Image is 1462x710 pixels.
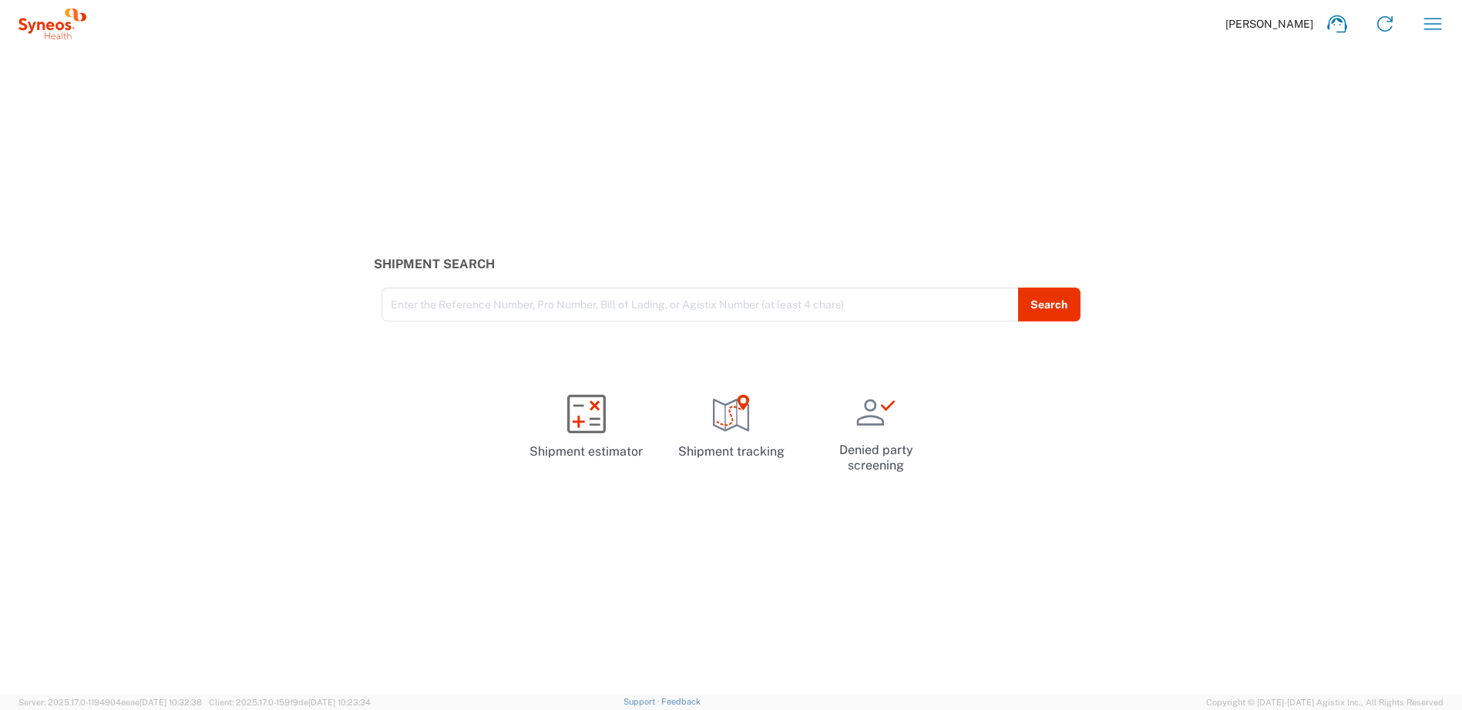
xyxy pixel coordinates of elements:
[520,381,653,473] a: Shipment estimator
[810,381,943,485] a: Denied party screening
[18,698,202,707] span: Server: 2025.17.0-1194904eeae
[308,698,371,707] span: [DATE] 10:23:34
[623,697,662,706] a: Support
[1018,288,1081,321] button: Search
[1206,695,1444,709] span: Copyright © [DATE]-[DATE] Agistix Inc., All Rights Reserved
[1225,17,1313,31] span: [PERSON_NAME]
[139,698,202,707] span: [DATE] 10:32:38
[209,698,371,707] span: Client: 2025.17.0-159f9de
[374,257,1089,271] h3: Shipment Search
[665,381,798,473] a: Shipment tracking
[661,697,701,706] a: Feedback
